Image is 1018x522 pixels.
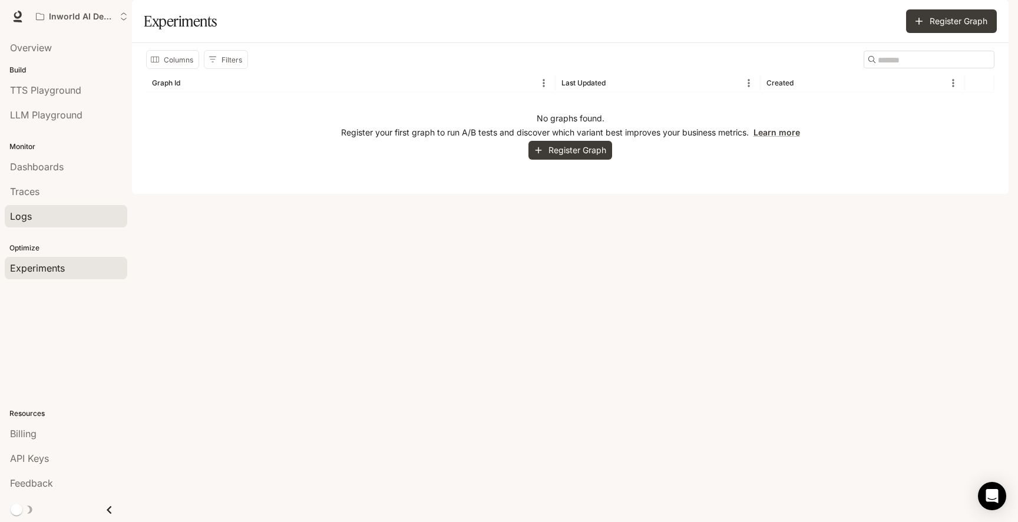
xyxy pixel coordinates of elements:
[607,74,624,92] button: Sort
[341,127,800,138] p: Register your first graph to run A/B tests and discover which variant best improves your business...
[181,74,199,92] button: Sort
[766,78,794,87] div: Created
[204,50,248,69] button: Show filters
[740,74,758,92] button: Menu
[535,74,553,92] button: Menu
[537,113,604,124] p: No graphs found.
[49,12,115,22] p: Inworld AI Demos
[795,74,812,92] button: Sort
[753,127,800,137] a: Learn more
[906,9,997,33] button: Register Graph
[561,78,606,87] div: Last Updated
[864,51,994,68] div: Search
[152,78,180,87] div: Graph Id
[528,141,612,160] button: Register Graph
[978,482,1006,510] div: Open Intercom Messenger
[144,9,217,33] h1: Experiments
[31,5,133,28] button: Open workspace menu
[146,50,199,69] button: Select columns
[944,74,962,92] button: Menu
